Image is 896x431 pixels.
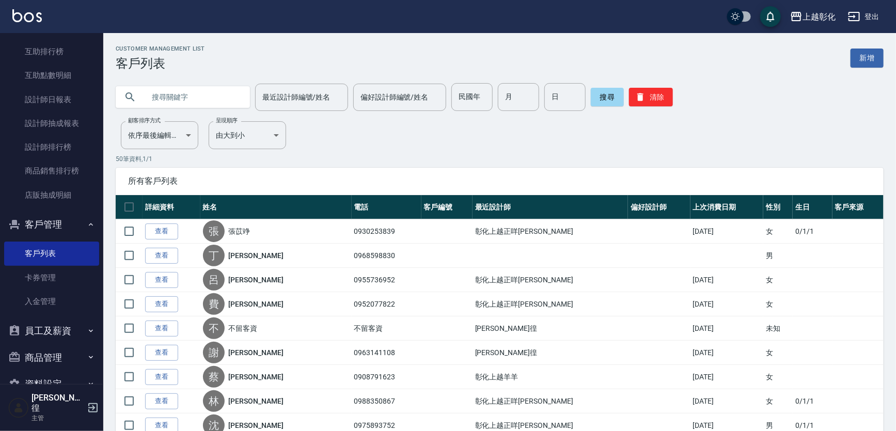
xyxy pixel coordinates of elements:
[473,195,628,219] th: 最近設計師
[473,365,628,389] td: 彰化上越羊羊
[145,321,178,337] a: 查看
[4,266,99,290] a: 卡券管理
[4,344,99,371] button: 商品管理
[628,195,690,219] th: 偏好設計師
[763,244,793,268] td: 男
[12,9,42,22] img: Logo
[763,341,793,365] td: 女
[4,88,99,111] a: 設計師日報表
[4,371,99,397] button: 資料設定
[143,195,200,219] th: 詳細資料
[116,154,884,164] p: 50 筆資料, 1 / 1
[786,6,840,27] button: 上越彰化
[4,211,99,238] button: 客戶管理
[763,389,793,413] td: 女
[145,272,178,288] a: 查看
[352,195,421,219] th: 電話
[473,389,628,413] td: 彰化上越正咩[PERSON_NAME]
[145,369,178,385] a: 查看
[145,224,178,240] a: 查看
[473,316,628,341] td: [PERSON_NAME]徨
[803,10,836,23] div: 上越彰化
[352,341,421,365] td: 0963141108
[121,121,198,149] div: 依序最後編輯時間
[473,292,628,316] td: 彰化上越正咩[PERSON_NAME]
[229,299,284,309] a: [PERSON_NAME]
[116,56,205,71] h3: 客戶列表
[145,296,178,312] a: 查看
[4,242,99,265] a: 客戶列表
[145,393,178,409] a: 查看
[4,135,99,159] a: 設計師排行榜
[690,195,763,219] th: 上次消費日期
[421,195,473,219] th: 客戶編號
[4,290,99,313] a: 入金管理
[32,413,84,423] p: 主管
[203,390,225,412] div: 林
[352,292,421,316] td: 0952077822
[4,183,99,207] a: 店販抽成明細
[145,248,178,264] a: 查看
[229,323,258,333] a: 不留客資
[352,365,421,389] td: 0908791623
[8,397,29,418] img: Person
[629,88,673,106] button: 清除
[473,219,628,244] td: 彰化上越正咩[PERSON_NAME]
[203,342,225,363] div: 謝
[145,345,178,361] a: 查看
[229,275,284,285] a: [PERSON_NAME]
[200,195,352,219] th: 姓名
[4,40,99,63] a: 互助排行榜
[145,83,242,111] input: 搜尋關鍵字
[793,389,832,413] td: 0/1/1
[203,366,225,388] div: 蔡
[473,341,628,365] td: [PERSON_NAME]徨
[760,6,781,27] button: save
[473,268,628,292] td: 彰化上越正咩[PERSON_NAME]
[763,365,793,389] td: 女
[209,121,286,149] div: 由大到小
[851,49,884,68] a: 新增
[203,317,225,339] div: 不
[793,219,832,244] td: 0/1/1
[690,219,763,244] td: [DATE]
[832,195,884,219] th: 客戶來源
[763,219,793,244] td: 女
[128,176,871,186] span: 所有客戶列表
[844,7,884,26] button: 登出
[763,316,793,341] td: 未知
[203,220,225,242] div: 張
[690,365,763,389] td: [DATE]
[352,219,421,244] td: 0930253839
[203,269,225,291] div: 呂
[591,88,624,106] button: 搜尋
[763,292,793,316] td: 女
[690,341,763,365] td: [DATE]
[690,316,763,341] td: [DATE]
[203,245,225,266] div: 丁
[32,393,84,413] h5: [PERSON_NAME]徨
[4,111,99,135] a: 設計師抽成報表
[4,159,99,183] a: 商品銷售排行榜
[763,268,793,292] td: 女
[763,195,793,219] th: 性別
[229,420,284,430] a: [PERSON_NAME]
[216,117,238,124] label: 呈現順序
[229,372,284,382] a: [PERSON_NAME]
[229,226,250,236] a: 張苡竫
[793,195,832,219] th: 生日
[352,389,421,413] td: 0988350867
[352,244,421,268] td: 0968598830
[229,250,284,261] a: [PERSON_NAME]
[690,292,763,316] td: [DATE]
[690,389,763,413] td: [DATE]
[352,268,421,292] td: 0955736952
[690,268,763,292] td: [DATE]
[352,316,421,341] td: 不留客資
[128,117,161,124] label: 顧客排序方式
[203,293,225,315] div: 費
[4,63,99,87] a: 互助點數明細
[4,317,99,344] button: 員工及薪資
[229,347,284,358] a: [PERSON_NAME]
[229,396,284,406] a: [PERSON_NAME]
